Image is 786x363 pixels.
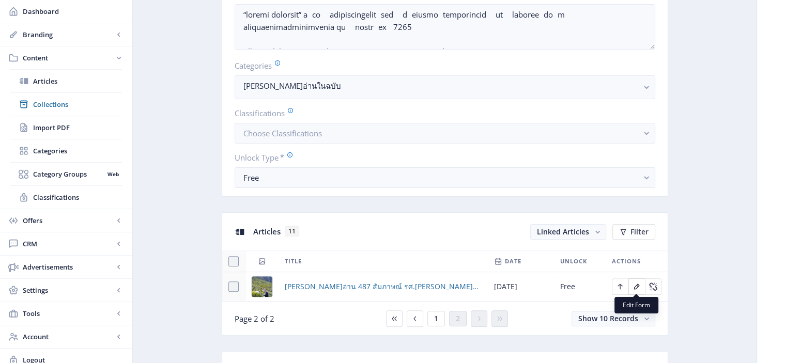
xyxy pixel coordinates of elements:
[235,75,655,99] button: [PERSON_NAME]อ่านในฉบับ
[560,255,587,267] span: Unlock
[530,224,606,240] button: Linked Articles
[10,70,122,92] a: Articles
[222,212,668,336] app-collection-view: Articles
[235,60,647,71] label: Categories
[434,314,438,323] span: 1
[285,280,482,293] a: [PERSON_NAME]อ่าน 487 สัมภาษณ์ รศ.[PERSON_NAME]ษฐ์ [PERSON_NAME] "ความจริงของ[PERSON_NAME] ย่อมดำ...
[23,308,114,319] span: Tools
[23,285,114,295] span: Settings
[578,313,638,323] span: Show 10 Records
[456,314,460,323] span: 2
[235,107,647,119] label: Classifications
[628,281,645,291] a: Edit page
[104,169,122,179] nb-badge: Web
[23,239,114,249] span: CRM
[23,6,124,17] span: Dashboard
[243,128,322,138] span: Choose Classifications
[645,281,661,291] a: Edit page
[10,186,122,209] a: Classifications
[33,76,122,86] span: Articles
[10,139,122,162] a: Categories
[23,29,114,40] span: Branding
[252,276,272,297] img: 72611abe-d534-4a1b-8257-00ecedc225c0.png
[33,146,122,156] span: Categories
[235,123,655,144] button: Choose Classifications
[554,272,606,302] td: Free
[23,332,114,342] span: Account
[23,215,114,226] span: Offers
[427,311,445,326] button: 1
[449,311,467,326] button: 2
[23,53,114,63] span: Content
[235,167,655,188] button: Free
[612,281,628,291] a: Edit page
[10,93,122,116] a: Collections
[623,301,650,309] span: Edit Form
[488,272,554,302] td: [DATE]
[630,228,649,236] span: Filter
[612,255,641,267] span: Actions
[253,226,281,236] span: Articles
[23,262,114,272] span: Advertisements
[235,152,647,163] label: Unlock Type
[537,227,589,236] span: Linked Articles
[285,226,299,236] span: 11
[572,311,655,326] button: Show 10 Records
[505,255,521,267] span: Date
[235,313,274,324] span: Page 2 of 2
[33,169,104,179] span: Category Groups
[33,192,122,202] span: Classifications
[10,116,122,139] a: Import PDF
[243,80,638,92] nb-select-label: [PERSON_NAME]อ่านในฉบับ
[612,224,655,240] button: Filter
[10,163,122,185] a: Category GroupsWeb
[285,255,302,267] span: Title
[33,122,122,133] span: Import PDF
[33,99,122,109] span: Collections
[243,171,638,184] div: Free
